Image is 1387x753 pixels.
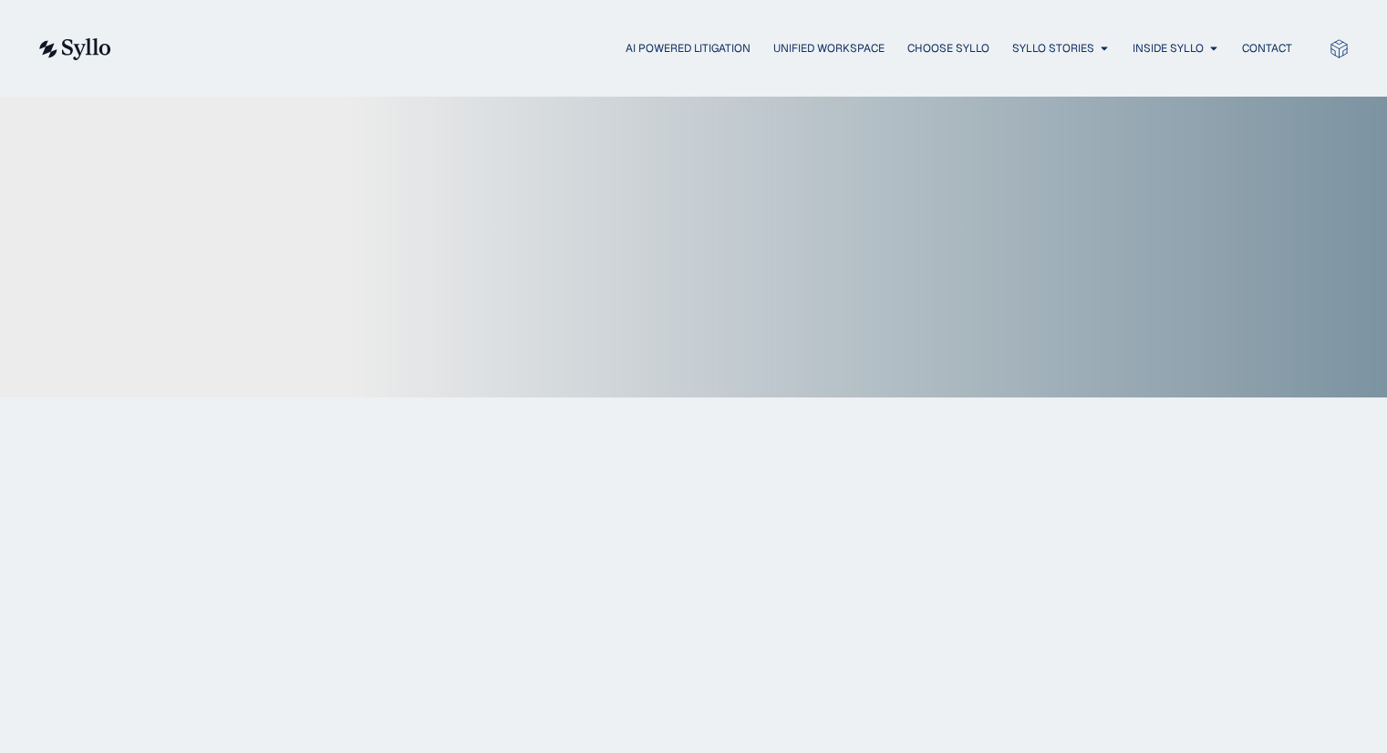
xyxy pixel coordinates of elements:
a: Choose Syllo [907,40,989,57]
nav: Menu [148,40,1292,57]
a: Unified Workspace [773,40,885,57]
div: Menu Toggle [148,40,1292,57]
img: syllo [36,38,111,60]
a: Syllo Stories [1012,40,1094,57]
a: Inside Syllo [1133,40,1204,57]
a: Contact [1242,40,1292,57]
a: AI Powered Litigation [626,40,750,57]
